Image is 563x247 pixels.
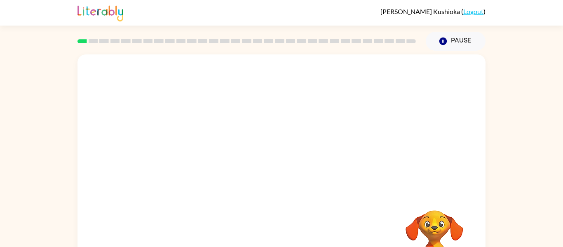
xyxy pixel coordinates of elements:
span: [PERSON_NAME] Kushioka [380,7,461,15]
img: Literably [77,3,123,21]
button: Pause [426,32,486,51]
div: ( ) [380,7,486,15]
a: Logout [463,7,483,15]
